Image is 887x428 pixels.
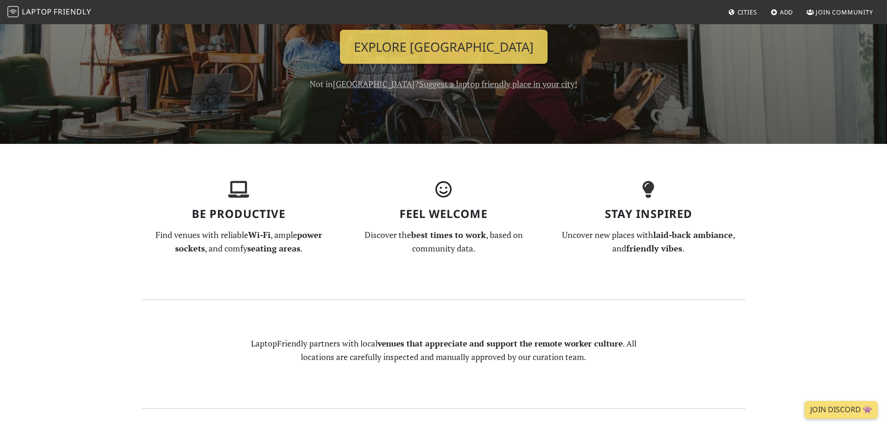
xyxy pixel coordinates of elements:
span: Add [780,8,793,16]
strong: seating areas [247,243,300,254]
a: LaptopFriendly LaptopFriendly [7,4,91,20]
h3: Stay Inspired [552,207,745,221]
strong: venues that appreciate and support the remote worker culture [378,338,623,349]
p: Uncover new places with , and . [552,228,745,255]
span: Laptop [22,7,52,17]
strong: friendly vibes [626,243,682,254]
a: Explore [GEOGRAPHIC_DATA] [340,30,548,64]
p: LaptopFriendly partners with local . All locations are carefully inspected and manually approved ... [244,337,643,363]
a: Join Discord 👾 [805,401,878,419]
a: Suggest a laptop friendly place in your city! [419,78,577,89]
a: Add [767,4,797,20]
h3: Be Productive [142,207,336,221]
strong: power sockets [175,229,322,254]
p: Discover the , based on community data. [347,228,541,255]
h3: Feel Welcome [347,207,541,221]
strong: best times to work [411,229,486,240]
span: Cities [738,8,757,16]
strong: laid-back ambiance [653,229,733,240]
img: LaptopFriendly [7,6,19,17]
span: Join Community [816,8,873,16]
span: Friendly [54,7,91,17]
span: Not in ? [310,78,577,89]
a: Join Community [803,4,877,20]
strong: Wi-Fi [248,229,271,240]
a: Cities [724,4,761,20]
a: [GEOGRAPHIC_DATA] [333,78,415,89]
p: Find venues with reliable , ample , and comfy . [142,228,336,255]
